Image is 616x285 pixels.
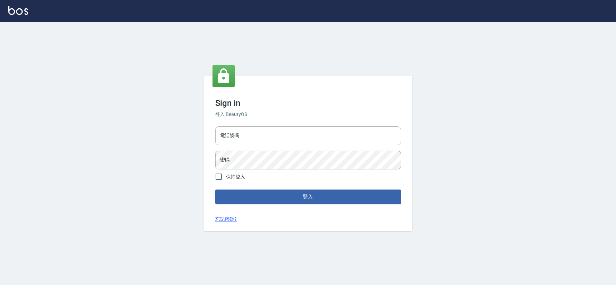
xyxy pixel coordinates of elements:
a: 忘記密碼? [215,216,237,223]
h3: Sign in [215,98,401,108]
img: Logo [8,6,28,15]
span: 保持登入 [226,173,245,181]
button: 登入 [215,190,401,204]
h6: 登入 BeautyOS [215,111,401,118]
